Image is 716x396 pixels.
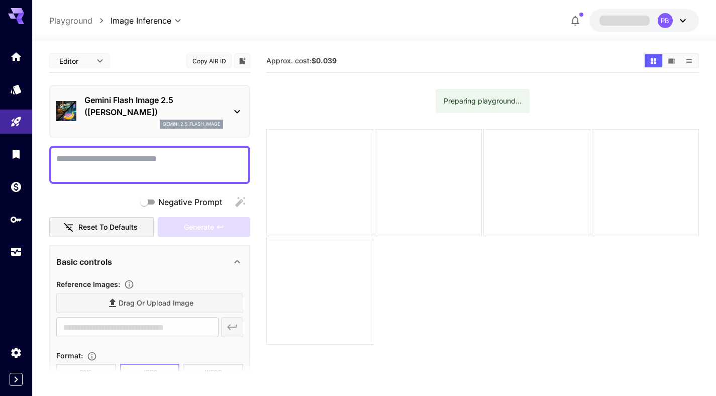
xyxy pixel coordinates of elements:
[10,180,22,193] div: Wallet
[83,351,101,361] button: Choose the file format for the output image.
[312,56,337,65] b: $0.039
[680,54,698,67] button: Show media in list view
[10,373,23,386] button: Expand sidebar
[10,213,22,226] div: API Keys
[56,256,112,268] p: Basic controls
[49,15,92,27] a: Playground
[49,15,111,27] nav: breadcrumb
[10,346,22,359] div: Settings
[238,55,247,67] button: Add to library
[10,116,22,128] div: Playground
[266,56,337,65] span: Approx. cost:
[56,351,83,360] span: Format :
[59,56,90,66] span: Editor
[120,279,138,289] button: Upload a reference image to guide the result. This is needed for Image-to-Image or Inpainting. Su...
[158,196,222,208] span: Negative Prompt
[163,121,220,128] p: gemini_2_5_flash_image
[84,94,223,118] p: Gemini Flash Image 2.5 ([PERSON_NAME])
[49,217,154,238] button: Reset to defaults
[589,9,699,32] button: PB
[10,246,22,258] div: Usage
[644,53,699,68] div: Show media in grid viewShow media in video viewShow media in list view
[10,50,22,63] div: Home
[56,280,120,288] span: Reference Images :
[10,83,22,95] div: Models
[444,92,522,110] div: Preparing playground...
[658,13,673,28] div: PB
[56,90,243,133] div: Gemini Flash Image 2.5 ([PERSON_NAME])gemini_2_5_flash_image
[186,54,232,68] button: Copy AIR ID
[10,148,22,160] div: Library
[56,250,243,274] div: Basic controls
[645,54,662,67] button: Show media in grid view
[663,54,680,67] button: Show media in video view
[111,15,171,27] span: Image Inference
